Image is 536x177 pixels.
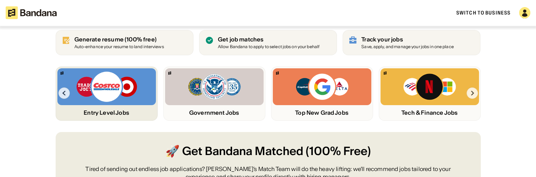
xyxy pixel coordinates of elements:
[163,67,265,121] a: Bandana logoFBI, DHS, MWRD logosGovernment Jobs
[467,87,478,99] img: Right Arrow
[343,30,480,55] a: Track your jobs Save, apply, and manage your jobs in one place
[75,70,137,103] img: Trader Joe’s, Costco, Target logos
[218,45,320,49] div: Allow Bandana to apply to select jobs on your behalf
[168,72,171,75] img: Bandana logo
[199,30,337,55] a: Get job matches Allow Bandana to apply to select jobs on your behalf
[58,87,70,99] img: Left Arrow
[295,73,349,101] img: Capital One, Google, Delta logos
[271,67,373,121] a: Bandana logoCapital One, Google, Delta logosTop New Grad Jobs
[384,72,387,75] img: Bandana logo
[379,67,481,121] a: Bandana logoBank of America, Netflix, Microsoft logosTech & Finance Jobs
[74,36,164,43] div: Generate resume
[6,6,57,19] img: Bandana logotype
[456,10,510,16] a: Switch to Business
[403,73,456,101] img: Bank of America, Netflix, Microsoft logos
[125,36,157,43] span: (100% free)
[56,67,158,121] a: Bandana logoTrader Joe’s, Costco, Target logosEntry Level Jobs
[361,36,454,43] div: Track your jobs
[380,109,479,116] div: Tech & Finance Jobs
[61,72,63,75] img: Bandana logo
[165,143,303,159] span: 🚀 Get Bandana Matched
[273,109,371,116] div: Top New Grad Jobs
[165,109,264,116] div: Government Jobs
[56,30,193,55] a: Generate resume (100% free)Auto-enhance your resume to land interviews
[187,73,241,101] img: FBI, DHS, MWRD logos
[57,109,156,116] div: Entry Level Jobs
[218,36,320,43] div: Get job matches
[361,45,454,49] div: Save, apply, and manage your jobs in one place
[306,143,371,159] span: (100% Free)
[276,72,279,75] img: Bandana logo
[74,45,164,49] div: Auto-enhance your resume to land interviews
